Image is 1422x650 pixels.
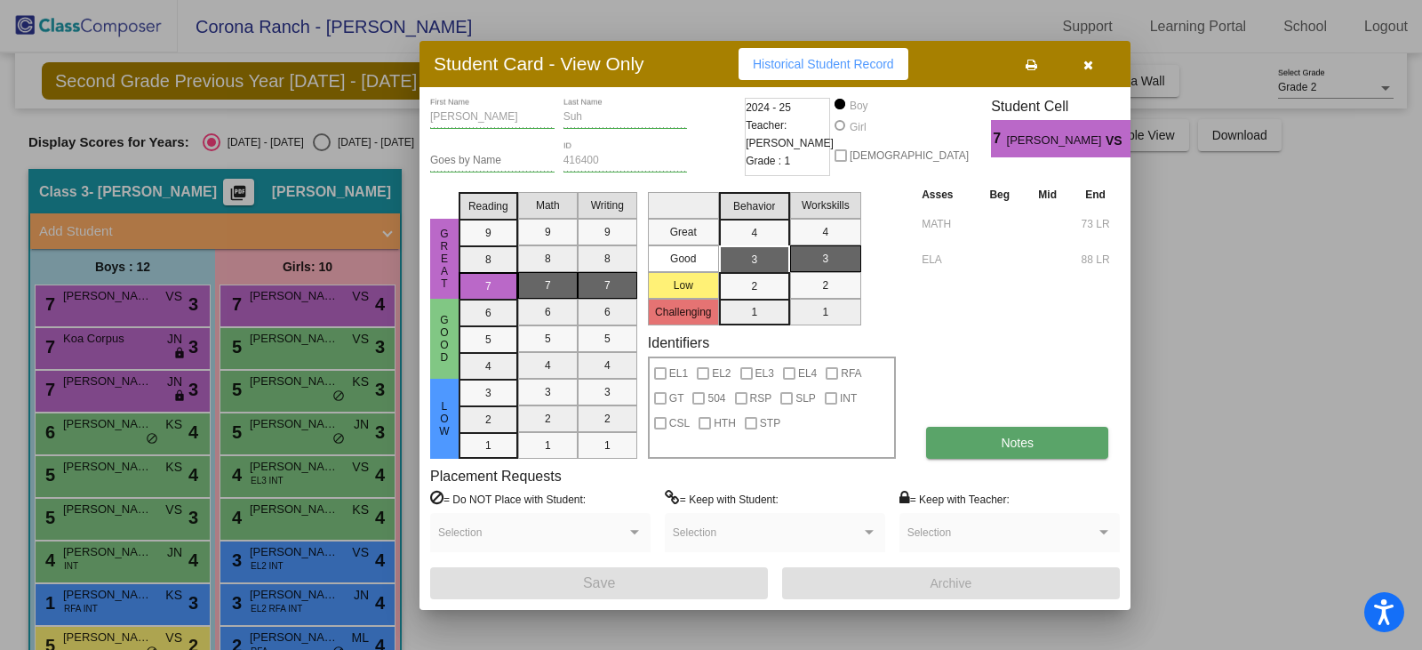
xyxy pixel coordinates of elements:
[926,427,1108,459] button: Notes
[669,388,684,409] span: GT
[430,468,562,485] label: Placement Requests
[1106,132,1130,150] span: VS
[1007,132,1106,150] span: [PERSON_NAME]
[795,388,816,409] span: SLP
[1071,185,1120,205] th: End
[782,567,1120,599] button: Archive
[755,363,774,384] span: EL3
[850,145,969,166] span: [DEMOGRAPHIC_DATA]
[714,413,736,434] span: HTH
[849,119,867,135] div: Girl
[665,490,779,508] label: = Keep with Student:
[434,52,644,75] h3: Student Card - View Only
[669,363,688,384] span: EL1
[746,152,790,170] span: Grade : 1
[746,99,791,116] span: 2024 - 25
[707,388,725,409] span: 504
[746,116,834,152] span: Teacher: [PERSON_NAME]
[430,567,768,599] button: Save
[563,155,688,167] input: Enter ID
[899,490,1010,508] label: = Keep with Teacher:
[917,185,975,205] th: Asses
[991,128,1006,149] span: 7
[430,155,555,167] input: goes by name
[922,246,971,273] input: assessment
[430,490,586,508] label: = Do NOT Place with Student:
[436,400,452,437] span: Low
[750,388,772,409] span: RSP
[739,48,908,80] button: Historical Student Record
[436,228,452,290] span: Great
[1024,185,1071,205] th: Mid
[436,314,452,364] span: Good
[798,363,817,384] span: EL4
[712,363,731,384] span: EL2
[669,413,690,434] span: CSL
[922,211,971,237] input: assessment
[583,575,615,590] span: Save
[991,98,1146,115] h3: Student Cell
[975,185,1024,205] th: Beg
[760,413,780,434] span: STP
[753,57,894,71] span: Historical Student Record
[840,388,857,409] span: INT
[1130,128,1146,149] span: 3
[841,363,861,384] span: RFA
[1001,436,1034,450] span: Notes
[849,98,868,114] div: Boy
[648,334,709,351] label: Identifiers
[931,576,972,590] span: Archive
